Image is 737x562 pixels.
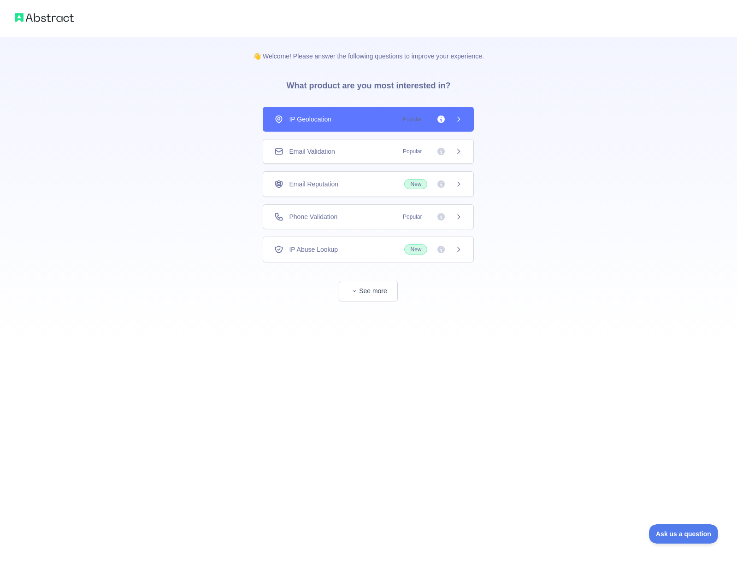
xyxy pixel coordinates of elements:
span: Phone Validation [289,212,337,221]
span: New [404,244,427,255]
iframe: Toggle Customer Support [649,524,719,544]
span: Popular [397,115,427,124]
span: Email Reputation [289,180,338,189]
span: Email Validation [289,147,335,156]
span: IP Abuse Lookup [289,245,338,254]
span: New [404,179,427,189]
span: IP Geolocation [289,115,331,124]
p: 👋 Welcome! Please answer the following questions to improve your experience. [238,37,499,61]
span: Popular [397,147,427,156]
img: Abstract logo [15,11,74,24]
h3: What product are you most interested in? [271,61,465,107]
button: See more [339,281,398,301]
span: Popular [397,212,427,221]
